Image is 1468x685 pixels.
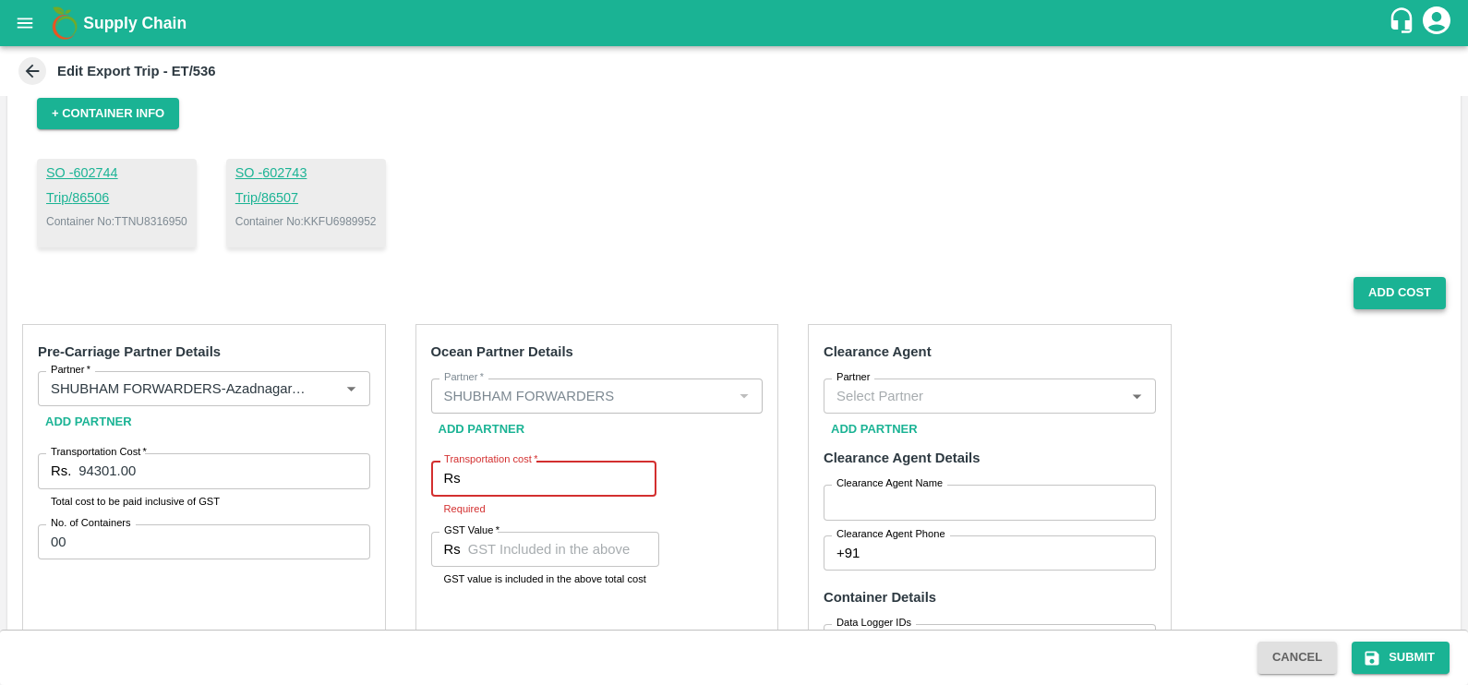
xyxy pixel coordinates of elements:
[38,344,221,359] strong: Pre-Carriage Partner Details
[824,451,980,465] strong: Clearance Agent Details
[444,452,537,467] label: Transportation cost
[46,188,187,209] a: Trip/86506
[37,98,179,130] button: + Container Info
[444,539,461,559] p: Rs
[51,445,147,460] label: Transportation Cost
[829,384,1120,408] input: Select Partner
[38,406,139,439] button: Add Partner
[51,363,90,378] label: Partner
[1352,642,1450,674] button: Submit
[824,344,932,359] strong: Clearance Agent
[437,384,728,408] input: Select Partner
[4,2,46,44] button: open drawer
[1354,277,1446,309] button: Add Cost
[444,571,646,587] p: GST value is included in the above total cost
[51,461,71,481] p: Rs.
[1388,6,1420,40] div: customer-support
[444,523,499,538] label: GST Value
[431,344,573,359] strong: Ocean Partner Details
[46,5,83,42] img: logo
[836,370,871,385] label: Partner
[824,414,925,446] button: Add Partner
[1420,4,1453,42] div: account of current user
[824,624,1156,659] input: Ex: 1234, 5678
[1125,384,1149,408] button: Open
[235,213,377,230] p: Container No: KKFU6989952
[339,377,363,401] button: Open
[83,10,1388,36] a: Supply Chain
[468,532,659,567] input: GST Included in the above cost
[57,64,216,78] b: Edit Export Trip - ET/536
[836,616,911,631] label: Data Logger IDs
[836,543,860,563] p: +91
[51,516,131,531] label: No. of Containers
[836,527,945,542] label: Clearance Agent Phone
[431,414,533,446] button: Add Partner
[444,500,644,517] p: Required
[43,377,310,401] input: Select Partner
[1257,642,1337,674] button: Cancel
[235,188,377,209] a: Trip/86507
[836,476,943,491] label: Clearance Agent Name
[235,163,377,184] a: SO -602743
[46,163,187,184] a: SO -602744
[444,468,461,488] p: Rs
[46,213,187,230] p: Container No: TTNU8316950
[83,14,187,32] b: Supply Chain
[444,370,484,385] label: Partner
[51,493,357,510] p: Total cost to be paid inclusive of GST
[824,590,936,605] strong: Container Details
